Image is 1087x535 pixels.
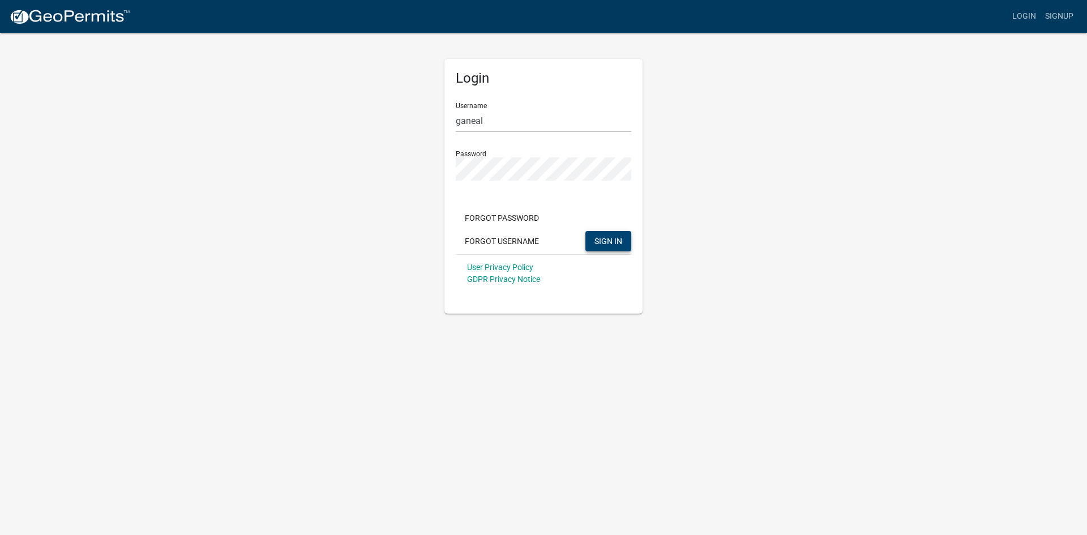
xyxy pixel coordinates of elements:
[467,275,540,284] a: GDPR Privacy Notice
[585,231,631,251] button: SIGN IN
[456,231,548,251] button: Forgot Username
[456,70,631,87] h5: Login
[594,236,622,245] span: SIGN IN
[1008,6,1041,27] a: Login
[1041,6,1078,27] a: Signup
[456,208,548,228] button: Forgot Password
[467,263,533,272] a: User Privacy Policy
